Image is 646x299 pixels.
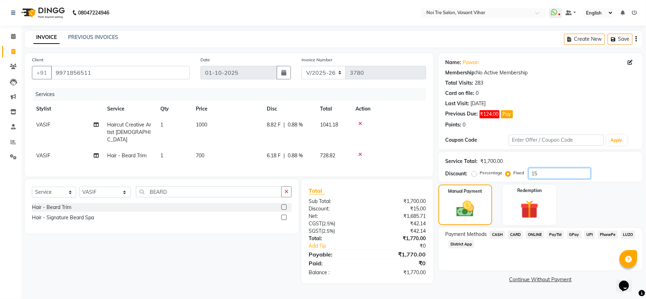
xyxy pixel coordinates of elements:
div: Payable: [303,250,367,259]
div: 0 [476,90,479,97]
div: Hair - Beard Trim [32,204,71,211]
div: Total: [303,235,367,242]
div: [DATE] [471,100,486,107]
div: ₹42.14 [367,220,431,227]
div: Coupon Code [446,136,509,144]
span: 1000 [196,122,207,128]
div: Discount: [303,205,367,213]
img: _cash.svg [451,199,479,219]
a: INVOICE [33,31,60,44]
div: ₹1,685.71 [367,213,431,220]
div: ₹1,770.00 [367,250,431,259]
div: Hair - Signature Beard Spa [32,214,94,221]
div: ₹42.14 [367,227,431,235]
div: ₹0 [367,259,431,267]
span: Hair - Beard Trim [107,152,147,159]
div: 0 [463,121,466,129]
div: Paid: [303,259,367,267]
th: Service [103,101,156,117]
div: ₹0 [378,242,431,250]
div: Points: [446,121,462,129]
label: Date [200,57,210,63]
span: Total [309,187,325,194]
div: ₹1,770.00 [367,269,431,276]
span: UPI [584,231,595,239]
th: Disc [263,101,316,117]
div: ₹1,700.00 [481,158,503,165]
a: Add Tip [303,242,378,250]
div: Net: [303,213,367,220]
span: ONLINE [526,231,544,239]
span: CGST [309,220,322,227]
span: PhonePe [598,231,618,239]
input: Enter Offer / Coupon Code [509,135,604,146]
label: Manual Payment [448,188,482,194]
span: LUZO [621,231,635,239]
span: PayTM [547,231,564,239]
label: Fixed [514,170,524,176]
th: Qty [156,101,192,117]
div: Services [33,88,431,101]
a: Pawan [463,59,479,66]
div: Total Visits: [446,79,474,87]
th: Stylist [32,101,103,117]
div: Previous Due: [446,110,478,118]
span: 1041.18 [320,122,338,128]
div: Discount: [446,170,468,177]
button: Pay [501,110,513,118]
span: Haircut Creative Artist [DEMOGRAPHIC_DATA] [107,122,151,143]
div: ₹1,700.00 [367,198,431,205]
div: Membership: [446,69,476,77]
span: 700 [196,152,204,159]
img: logo [18,3,67,23]
span: Payment Methods [446,231,487,238]
label: Redemption [517,187,542,194]
span: 6.18 F [267,152,281,159]
th: Price [192,101,263,117]
span: 0.88 % [288,121,303,129]
img: _gift.svg [515,198,544,221]
a: Continue Without Payment [440,276,641,283]
div: No Active Membership [446,69,635,77]
span: 1 [160,122,163,128]
span: District App [448,240,475,248]
iframe: chat widget [616,271,639,292]
span: ₹124.00 [480,110,499,118]
input: Search or Scan [136,186,282,197]
span: SGST [309,228,321,234]
button: Apply [607,135,627,146]
button: Save [608,34,633,45]
span: CARD [508,231,523,239]
b: 08047224946 [78,3,109,23]
div: Service Total: [446,158,478,165]
span: VASIF [36,122,50,128]
div: ₹1,770.00 [367,235,431,242]
span: 2.5% [323,221,334,226]
span: 0.88 % [288,152,303,159]
span: | [283,121,285,129]
label: Invoice Number [302,57,332,63]
label: Client [32,57,43,63]
span: 1 [160,152,163,159]
span: 2.5% [323,228,333,234]
div: ( ) [303,227,367,235]
button: Create New [564,34,605,45]
span: CASH [490,231,505,239]
div: Last Visit: [446,100,469,107]
label: Percentage [480,170,503,176]
button: +91 [32,66,52,79]
input: Search by Name/Mobile/Email/Code [51,66,190,79]
span: 8.82 F [267,121,281,129]
div: ( ) [303,220,367,227]
span: VASIF [36,152,50,159]
div: Sub Total: [303,198,367,205]
th: Total [316,101,351,117]
div: ₹15.00 [367,205,431,213]
div: Balance : [303,269,367,276]
th: Action [351,101,426,117]
a: PREVIOUS INVOICES [68,34,118,40]
div: Name: [446,59,462,66]
div: Card on file: [446,90,475,97]
span: 728.82 [320,152,335,159]
span: | [283,152,285,159]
